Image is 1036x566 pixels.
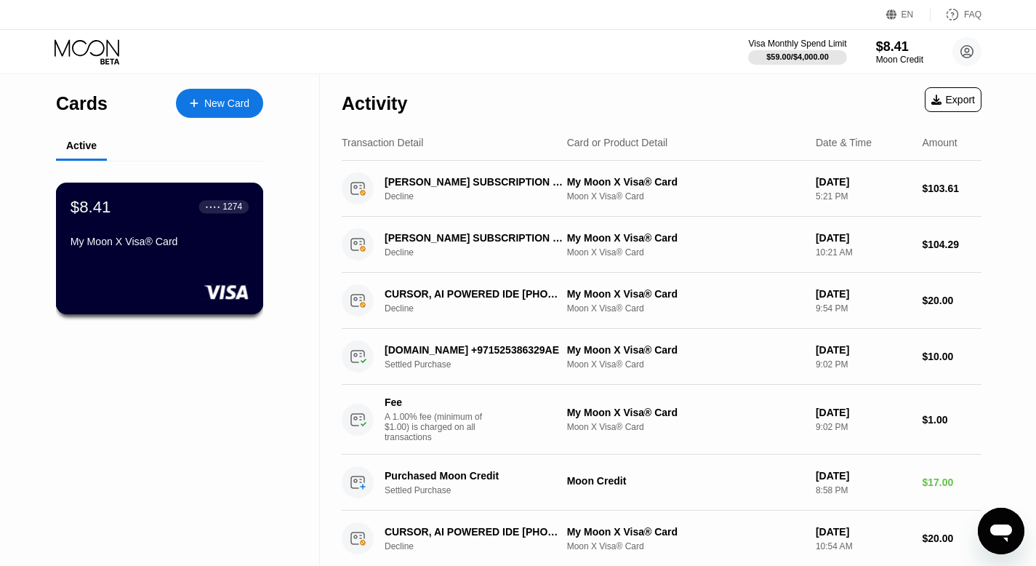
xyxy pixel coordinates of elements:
div: [PERSON_NAME] SUBSCRIPTION [PHONE_NUMBER] US [385,176,563,188]
div: [DATE] [816,288,911,300]
div: A 1.00% fee (minimum of $1.00) is charged on all transactions [385,412,494,442]
div: Decline [385,303,577,314]
div: [DATE] [816,176,911,188]
div: $20.00 [922,533,981,544]
div: [PERSON_NAME] SUBSCRIPTION [PHONE_NUMBER] USDeclineMy Moon X Visa® CardMoon X Visa® Card[DATE]10:... [342,217,981,273]
div: 8:58 PM [816,485,911,495]
div: Transaction Detail [342,137,423,148]
div: 1274 [222,202,242,212]
div: Settled Purchase [385,485,577,495]
div: Export [925,87,981,112]
div: FAQ [931,7,981,22]
div: EN [902,9,914,20]
div: New Card [176,89,263,118]
div: $20.00 [922,295,981,306]
div: Visa Monthly Spend Limit [748,39,846,49]
div: [PERSON_NAME] SUBSCRIPTION [PHONE_NUMBER] USDeclineMy Moon X Visa® CardMoon X Visa® Card[DATE]5:2... [342,161,981,217]
div: Moon X Visa® Card [567,422,804,432]
div: Decline [385,247,577,258]
div: Date & Time [816,137,872,148]
div: My Moon X Visa® Card [567,288,804,300]
div: Active [66,140,97,151]
div: $8.41Moon Credit [876,39,923,65]
div: $10.00 [922,351,981,362]
div: Visa Monthly Spend Limit$59.00/$4,000.00 [748,39,846,65]
iframe: Кнопка запуска окна обмена сообщениями [978,508,1024,554]
div: Decline [385,191,577,202]
div: Purchased Moon CreditSettled PurchaseMoon Credit[DATE]8:58 PM$17.00 [342,455,981,511]
div: New Card [204,97,249,110]
div: My Moon X Visa® Card [567,176,804,188]
div: Moon Credit [876,55,923,65]
div: EN [886,7,931,22]
div: CURSOR, AI POWERED IDE [PHONE_NUMBER] USDeclineMy Moon X Visa® CardMoon X Visa® Card[DATE]9:54 PM... [342,273,981,329]
div: My Moon X Visa® Card [71,236,249,247]
div: Cards [56,93,108,114]
div: [PERSON_NAME] SUBSCRIPTION [PHONE_NUMBER] US [385,232,563,244]
div: [DOMAIN_NAME] +971525386329AE [385,344,563,356]
div: ● ● ● ● [206,204,220,209]
div: Moon Credit [567,475,804,487]
div: FAQ [964,9,981,20]
div: 10:54 AM [816,541,911,551]
div: [DATE] [816,526,911,538]
div: 9:02 PM [816,422,911,432]
div: My Moon X Visa® Card [567,232,804,244]
div: $103.61 [922,183,981,194]
div: Moon X Visa® Card [567,191,804,202]
div: [DATE] [816,470,911,482]
div: CURSOR, AI POWERED IDE [PHONE_NUMBER] US [385,288,563,300]
div: Card or Product Detail [567,137,668,148]
div: $104.29 [922,239,981,250]
div: Purchased Moon Credit [385,470,563,482]
div: 10:21 AM [816,247,911,258]
div: My Moon X Visa® Card [567,407,804,418]
div: [DATE] [816,407,911,418]
div: 9:54 PM [816,303,911,314]
div: $17.00 [922,477,981,488]
div: 9:02 PM [816,359,911,370]
div: CURSOR, AI POWERED IDE [PHONE_NUMBER] US [385,526,563,538]
div: Settled Purchase [385,359,577,370]
div: $59.00 / $4,000.00 [766,52,829,61]
div: [DOMAIN_NAME] +971525386329AESettled PurchaseMy Moon X Visa® CardMoon X Visa® Card[DATE]9:02 PM$1... [342,329,981,385]
div: Moon X Visa® Card [567,541,804,551]
div: $8.41● ● ● ●1274My Moon X Visa® Card [57,183,262,314]
div: Decline [385,541,577,551]
div: My Moon X Visa® Card [567,526,804,538]
div: Moon X Visa® Card [567,359,804,370]
div: FeeA 1.00% fee (minimum of $1.00) is charged on all transactionsMy Moon X Visa® CardMoon X Visa® ... [342,385,981,455]
div: $8.41 [876,39,923,55]
div: Moon X Visa® Card [567,247,804,258]
div: My Moon X Visa® Card [567,344,804,356]
div: 5:21 PM [816,191,911,202]
div: [DATE] [816,232,911,244]
div: $1.00 [922,414,981,426]
div: Fee [385,396,486,408]
div: Activity [342,93,407,114]
div: Moon X Visa® Card [567,303,804,314]
div: [DATE] [816,344,911,356]
div: Export [931,94,975,105]
div: $8.41 [71,197,111,216]
div: Amount [922,137,957,148]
